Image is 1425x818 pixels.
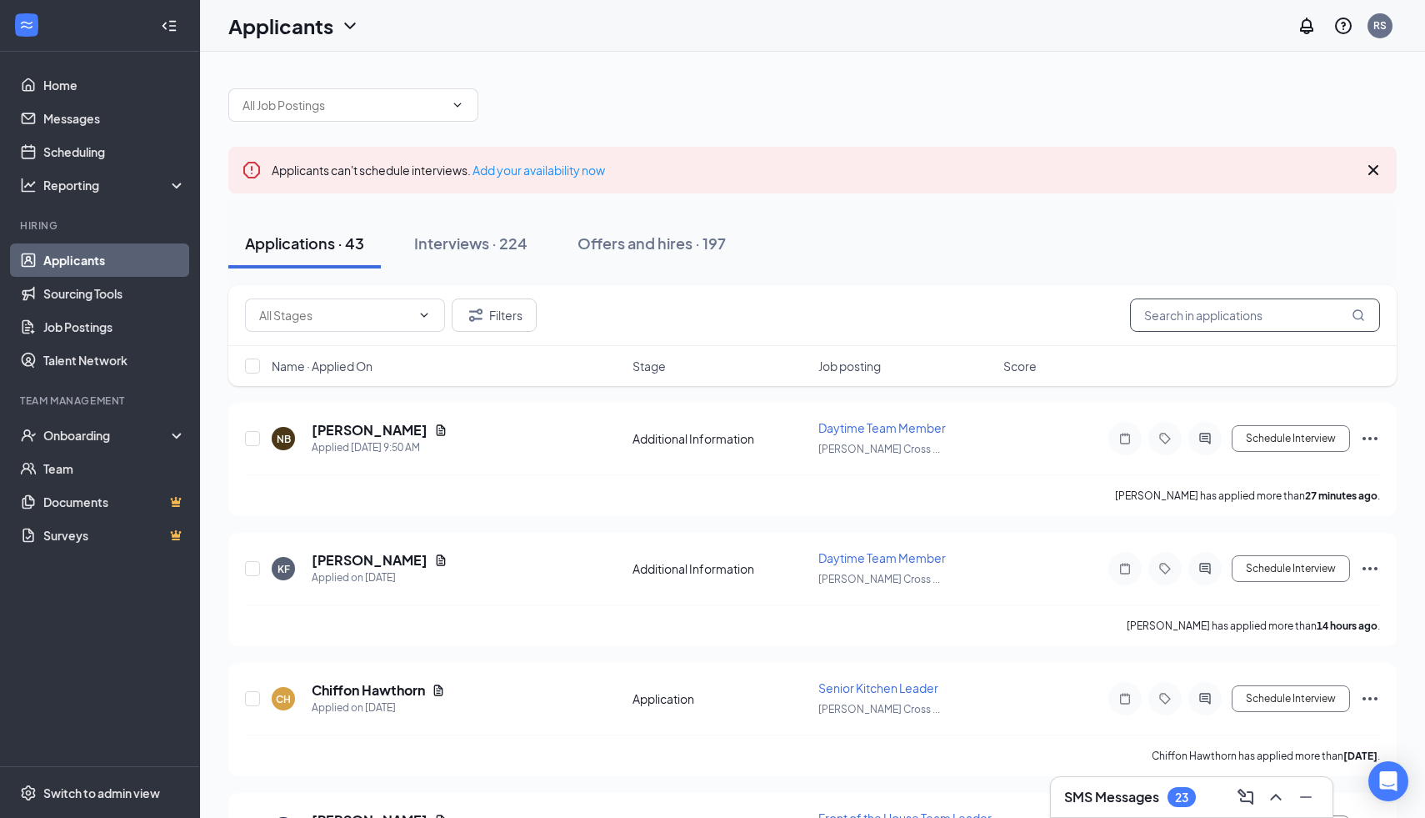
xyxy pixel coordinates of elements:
div: Team Management [20,394,182,408]
span: Stage [632,358,666,374]
a: Home [43,68,186,102]
svg: MagnifyingGlass [1352,309,1365,322]
span: Senior Kitchen Leader [818,680,938,695]
div: Additional Information [632,430,808,447]
svg: ChevronUp [1266,787,1286,807]
p: Chiffon Hawthorn has applied more than . [1152,749,1380,763]
input: Search in applications [1130,299,1380,332]
a: Talent Network [43,344,186,377]
svg: ChevronDown [340,16,360,36]
span: Applicants can't schedule interviews. [272,163,605,178]
svg: Note [1115,432,1135,445]
div: Switch to admin view [43,785,160,801]
div: Interviews · 224 [414,233,527,253]
h1: Applicants [228,12,333,40]
h5: [PERSON_NAME] [312,551,427,570]
svg: ComposeMessage [1236,787,1256,807]
svg: ActiveChat [1195,562,1215,575]
div: Additional Information [632,560,808,577]
a: Messages [43,102,186,135]
svg: Ellipses [1360,559,1380,579]
span: [PERSON_NAME] Cross ... [818,573,940,585]
svg: ChevronDown [451,98,464,112]
span: Daytime Team Member [818,420,946,435]
span: [PERSON_NAME] Cross ... [818,703,940,715]
span: Job posting [818,358,881,374]
h3: SMS Messages [1064,788,1159,806]
svg: Document [434,554,447,567]
div: Applied [DATE] 9:50 AM [312,439,447,456]
button: ChevronUp [1262,784,1289,810]
div: NB [277,432,291,446]
div: CH [276,692,291,706]
div: RS [1373,18,1387,33]
span: Daytime Team Member [818,550,946,565]
span: [PERSON_NAME] Cross ... [818,443,940,455]
a: Job Postings [43,310,186,344]
button: Schedule Interview [1232,685,1350,712]
svg: Minimize [1296,787,1316,807]
button: Filter Filters [452,299,537,332]
div: Onboarding [43,427,172,444]
svg: Tag [1155,432,1175,445]
h5: [PERSON_NAME] [312,421,427,439]
b: [DATE] [1343,750,1377,762]
a: SurveysCrown [43,519,186,552]
a: DocumentsCrown [43,485,186,519]
span: Score [1003,358,1037,374]
svg: Ellipses [1360,689,1380,709]
div: KF [277,562,290,576]
svg: Ellipses [1360,429,1380,449]
div: Offers and hires · 197 [577,233,726,253]
button: Schedule Interview [1232,555,1350,582]
div: Application [632,690,808,707]
div: Applied on [DATE] [312,700,445,716]
svg: Document [434,424,447,437]
div: Applied on [DATE] [312,570,447,586]
span: Name · Applied On [272,358,372,374]
a: Scheduling [43,135,186,168]
a: Sourcing Tools [43,277,186,310]
input: All Job Postings [242,96,444,114]
svg: Tag [1155,562,1175,575]
svg: Error [242,160,262,180]
b: 27 minutes ago [1305,489,1377,502]
svg: Filter [466,305,486,325]
svg: Notifications [1297,16,1317,36]
svg: UserCheck [20,427,37,444]
a: Add your availability now [472,163,605,178]
svg: Analysis [20,177,37,193]
button: Minimize [1292,784,1319,810]
button: Schedule Interview [1232,425,1350,452]
a: Applicants [43,243,186,277]
svg: ActiveChat [1195,692,1215,705]
div: 23 [1175,790,1188,805]
a: Team [43,452,186,485]
svg: QuestionInfo [1333,16,1353,36]
svg: ActiveChat [1195,432,1215,445]
input: All Stages [259,306,411,324]
svg: ChevronDown [417,309,431,322]
svg: Collapse [161,18,177,34]
svg: Document [432,684,445,697]
p: [PERSON_NAME] has applied more than . [1127,619,1380,633]
svg: Cross [1363,160,1383,180]
h5: Chiffon Hawthorn [312,681,425,700]
svg: WorkstreamLogo [18,17,35,33]
svg: Tag [1155,692,1175,705]
div: Applications · 43 [245,233,364,253]
svg: Note [1115,692,1135,705]
svg: Note [1115,562,1135,575]
svg: Settings [20,785,37,801]
p: [PERSON_NAME] has applied more than . [1115,489,1380,503]
div: Reporting [43,177,187,193]
b: 14 hours ago [1317,620,1377,632]
div: Hiring [20,218,182,233]
div: Open Intercom Messenger [1368,761,1408,801]
button: ComposeMessage [1232,784,1259,810]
